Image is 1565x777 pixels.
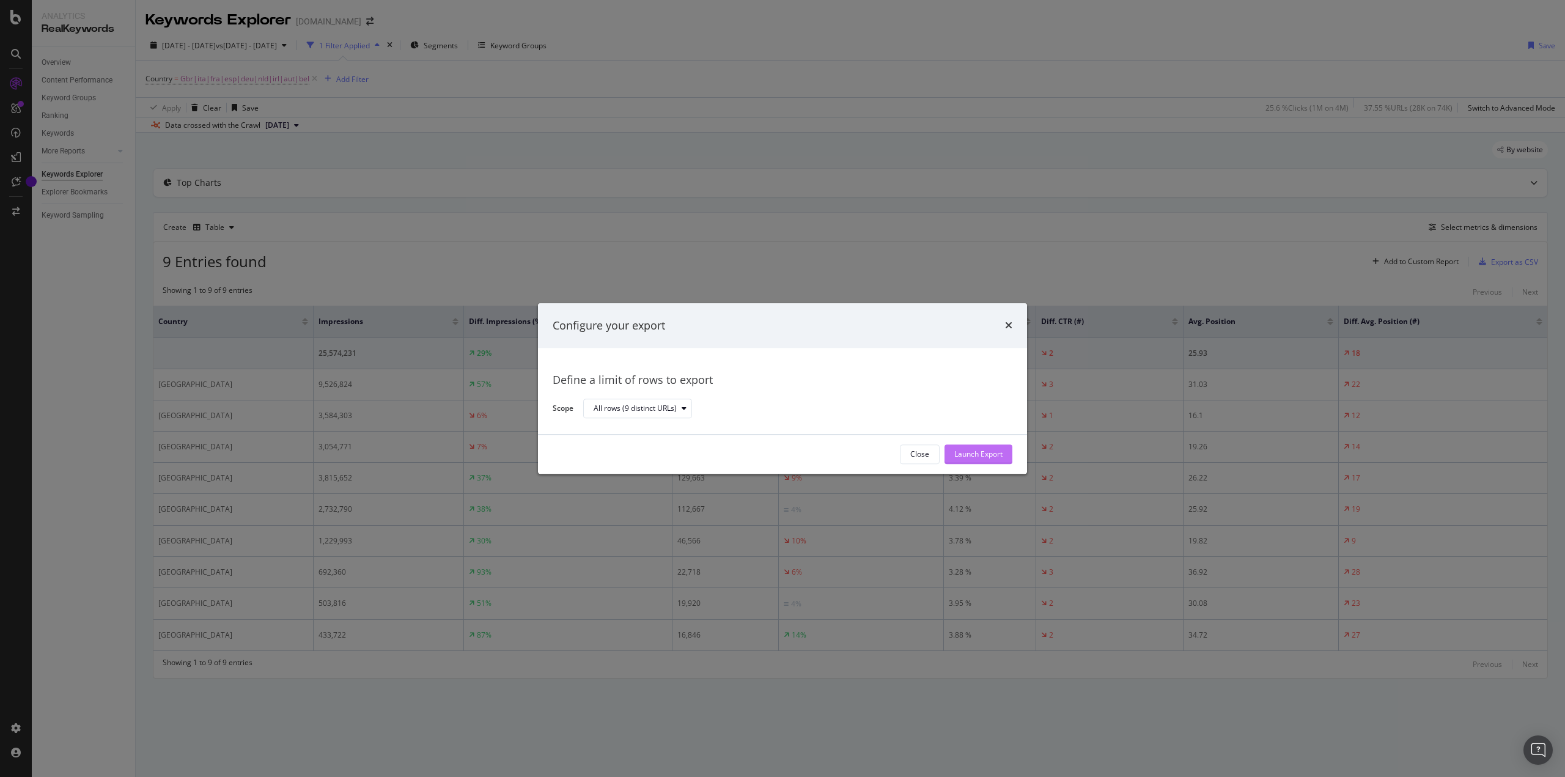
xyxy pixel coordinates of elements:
div: Close [910,449,929,460]
div: All rows (9 distinct URLs) [594,405,677,413]
div: modal [538,303,1027,474]
button: All rows (9 distinct URLs) [583,399,692,419]
button: Close [900,444,940,464]
div: Define a limit of rows to export [553,373,1012,389]
div: Configure your export [553,318,665,334]
label: Scope [553,403,573,416]
div: Open Intercom Messenger [1523,735,1553,765]
div: Launch Export [954,449,1003,460]
button: Launch Export [945,444,1012,464]
div: times [1005,318,1012,334]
